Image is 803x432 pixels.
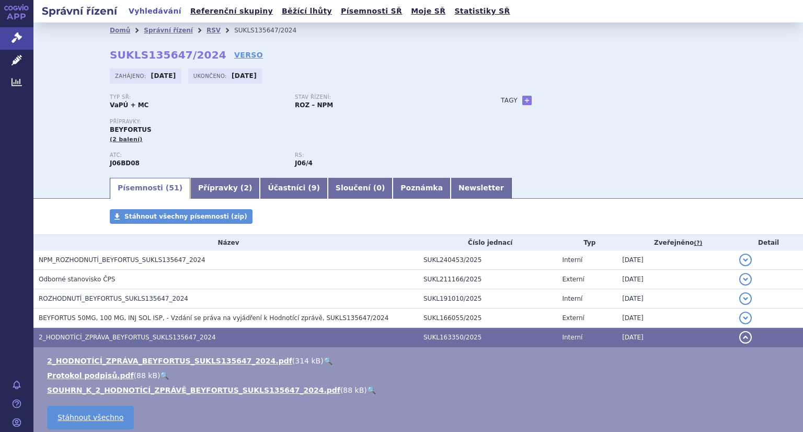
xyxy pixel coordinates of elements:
[501,94,518,107] h3: Tagy
[190,178,260,199] a: Přípravky (2)
[110,209,253,224] a: Stáhnout všechny písemnosti (zip)
[343,386,364,394] span: 88 kB
[312,184,317,192] span: 9
[39,256,205,264] span: NPM_ROZHODNUTÍ_BEYFORTUS_SUKLS135647_2024
[110,49,226,61] strong: SUKLS135647/2024
[110,94,284,100] p: Typ SŘ:
[47,385,793,395] li: ( )
[617,251,734,270] td: [DATE]
[110,178,190,199] a: Písemnosti (51)
[418,309,557,328] td: SUKL166055/2025
[47,370,793,381] li: ( )
[33,4,125,18] h2: Správní řízení
[617,309,734,328] td: [DATE]
[617,270,734,289] td: [DATE]
[617,289,734,309] td: [DATE]
[244,184,249,192] span: 2
[110,119,480,125] p: Přípravky:
[125,4,185,18] a: Vyhledávání
[193,72,229,80] span: Ukončeno:
[295,94,469,100] p: Stav řízení:
[562,295,582,302] span: Interní
[739,292,752,305] button: detail
[39,295,188,302] span: ROZHODNUTÍ_BEYFORTUS_SUKLS135647_2024
[295,152,469,158] p: RS:
[39,314,388,322] span: BEYFORTUS 50MG, 100 MG, INJ SOL ISP, - Vzdání se práva na vyjádření k Hodnotící zprávě, SUKLS1356...
[418,289,557,309] td: SUKL191010/2025
[33,235,418,251] th: Název
[562,334,582,341] span: Interní
[39,276,115,283] span: Odborné stanovisko ČPS
[617,328,734,347] td: [DATE]
[110,152,284,158] p: ATC:
[739,312,752,324] button: detail
[260,178,327,199] a: Účastníci (9)
[295,101,333,109] strong: ROZ – NPM
[234,50,263,60] a: VERSO
[144,27,193,34] a: Správní řízení
[562,256,582,264] span: Interní
[562,276,584,283] span: Externí
[408,4,449,18] a: Moje SŘ
[39,334,216,341] span: 2_HODNOTÍCÍ_ZPRÁVA_BEYFORTUS_SUKLS135647_2024
[110,27,130,34] a: Domů
[47,356,793,366] li: ( )
[739,273,752,286] button: detail
[295,160,313,167] strong: nirsevimab
[110,160,140,167] strong: NIRSEVIMAB
[47,357,292,365] a: 2_HODNOTÍCÍ_ZPRÁVA_BEYFORTUS_SUKLS135647_2024.pdf
[160,371,169,380] a: 🔍
[232,72,257,79] strong: [DATE]
[376,184,382,192] span: 0
[115,72,148,80] span: Zahájeno:
[47,371,134,380] a: Protokol podpisů.pdf
[234,22,310,38] li: SUKLS135647/2024
[187,4,276,18] a: Referenční skupiny
[295,357,320,365] span: 314 kB
[110,136,143,143] span: (2 balení)
[557,235,617,251] th: Typ
[47,406,134,429] a: Stáhnout všechno
[207,27,221,34] a: RSV
[393,178,451,199] a: Poznámka
[169,184,179,192] span: 51
[136,371,157,380] span: 88 kB
[418,328,557,347] td: SUKL163350/2025
[451,178,512,199] a: Newsletter
[418,270,557,289] td: SUKL211166/2025
[279,4,335,18] a: Běžící lhůty
[324,357,332,365] a: 🔍
[110,101,148,109] strong: VaPÚ + MC
[617,235,734,251] th: Zveřejněno
[739,331,752,344] button: detail
[522,96,532,105] a: +
[110,126,152,133] span: BEYFORTUS
[151,72,176,79] strong: [DATE]
[739,254,752,266] button: detail
[418,235,557,251] th: Číslo jednací
[124,213,247,220] span: Stáhnout všechny písemnosti (zip)
[338,4,405,18] a: Písemnosti SŘ
[418,251,557,270] td: SUKL240453/2025
[734,235,803,251] th: Detail
[367,386,376,394] a: 🔍
[328,178,393,199] a: Sloučení (0)
[694,240,702,247] abbr: (?)
[47,386,340,394] a: SOUHRN_K_2_HODNOTÍCÍ_ZPRÁVĚ_BEYFORTUS_SUKLS135647_2024.pdf
[451,4,513,18] a: Statistiky SŘ
[562,314,584,322] span: Externí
